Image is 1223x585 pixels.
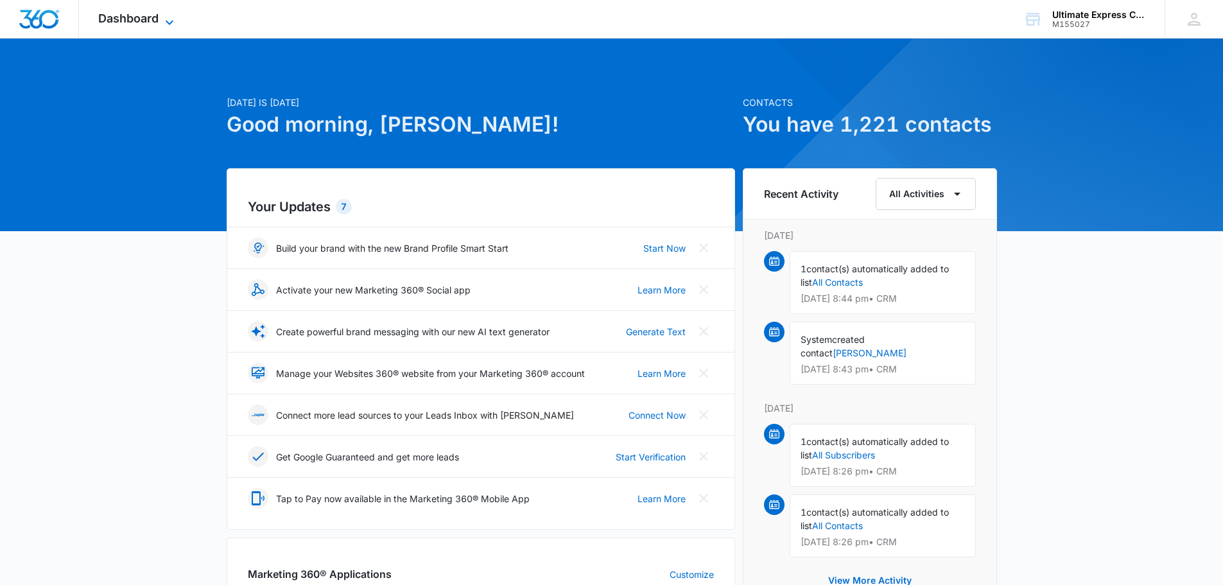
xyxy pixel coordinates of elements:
span: 1 [801,436,806,447]
p: [DATE] 8:26 pm • CRM [801,537,965,546]
h2: Your Updates [248,197,714,216]
a: All Contacts [812,520,863,531]
a: Start Now [643,241,686,255]
p: Connect more lead sources to your Leads Inbox with [PERSON_NAME] [276,408,574,422]
p: [DATE] is [DATE] [227,96,735,109]
p: Get Google Guaranteed and get more leads [276,450,459,464]
a: [PERSON_NAME] [833,347,906,358]
a: All Contacts [812,277,863,288]
div: 7 [336,199,352,214]
h6: Recent Activity [764,186,838,202]
h2: Marketing 360® Applications [248,566,392,582]
p: [DATE] [764,229,976,242]
p: Contacts [743,96,997,109]
p: Build your brand with the new Brand Profile Smart Start [276,241,508,255]
p: [DATE] 8:26 pm • CRM [801,467,965,476]
h1: Good morning, [PERSON_NAME]! [227,109,735,140]
p: [DATE] [764,401,976,415]
button: All Activities [876,178,976,210]
p: Tap to Pay now available in the Marketing 360® Mobile App [276,492,530,505]
span: 1 [801,263,806,274]
button: Close [693,321,714,342]
div: account id [1052,20,1146,29]
a: Learn More [638,367,686,380]
h1: You have 1,221 contacts [743,109,997,140]
p: Activate your new Marketing 360® Social app [276,283,471,297]
span: contact(s) automatically added to list [801,436,949,460]
button: Close [693,405,714,425]
span: created contact [801,334,865,358]
div: account name [1052,10,1146,20]
a: Customize [670,568,714,581]
a: Learn More [638,492,686,505]
a: Connect Now [629,408,686,422]
a: Generate Text [626,325,686,338]
button: Close [693,363,714,383]
span: contact(s) automatically added to list [801,263,949,288]
p: Manage your Websites 360® website from your Marketing 360® account [276,367,585,380]
span: Dashboard [98,12,159,25]
a: Start Verification [616,450,686,464]
span: System [801,334,832,345]
p: [DATE] 8:43 pm • CRM [801,365,965,374]
p: Create powerful brand messaging with our new AI text generator [276,325,550,338]
p: [DATE] 8:44 pm • CRM [801,294,965,303]
button: Close [693,488,714,509]
span: 1 [801,507,806,518]
span: contact(s) automatically added to list [801,507,949,531]
a: All Subscribers [812,450,875,460]
a: Learn More [638,283,686,297]
button: Close [693,446,714,467]
button: Close [693,279,714,300]
button: Close [693,238,714,258]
